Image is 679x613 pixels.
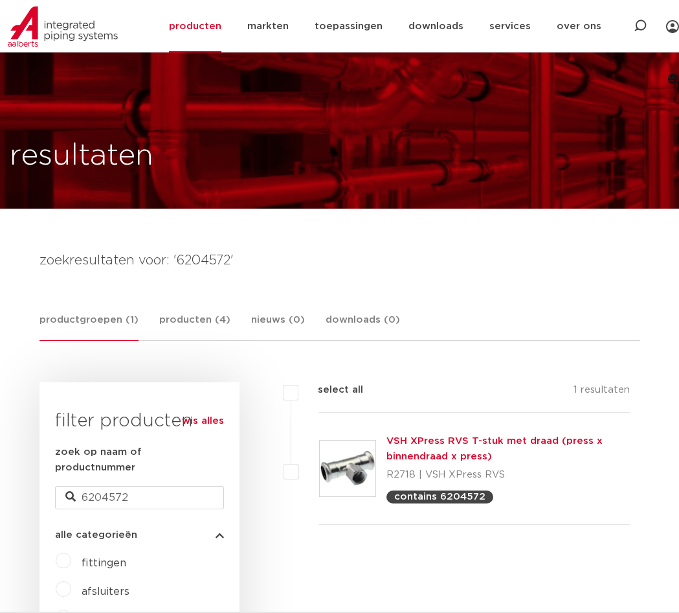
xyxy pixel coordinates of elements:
h1: resultaten [10,135,153,177]
input: zoeken [55,486,224,509]
p: R2718 | VSH XPress RVS [386,465,630,485]
p: contains 6204572 [394,492,485,502]
button: alle categorieën [55,530,224,540]
h3: filter producten [55,408,224,434]
h4: zoekresultaten voor: '6204572' [39,250,640,271]
a: wis alles [182,413,224,429]
label: zoek op naam of productnummer [55,445,224,476]
a: fittingen [82,558,126,568]
p: 1 resultaten [573,382,630,402]
label: select all [298,382,363,398]
a: nieuws (0) [251,312,305,340]
a: producten (4) [159,312,230,340]
a: downloads (0) [326,312,400,340]
a: productgroepen (1) [39,312,139,341]
span: alle categorieën [55,530,137,540]
img: Thumbnail for VSH XPress RVS T-stuk met draad (press x binnendraad x press) [320,441,375,496]
a: VSH XPress RVS T-stuk met draad (press x binnendraad x press) [386,436,603,461]
a: afsluiters [82,586,129,597]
